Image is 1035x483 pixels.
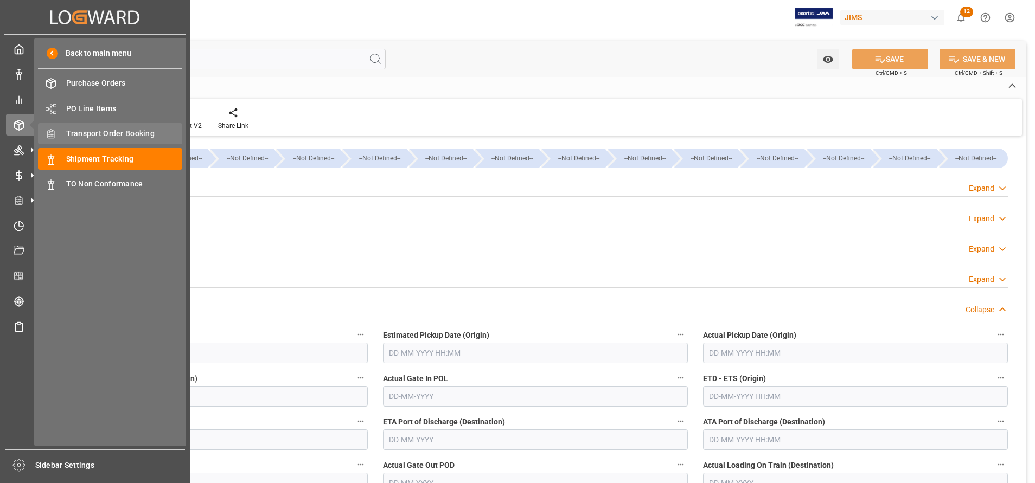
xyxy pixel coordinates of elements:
[66,78,183,89] span: Purchase Orders
[38,173,182,195] a: TO Non Conformance
[840,7,949,28] button: JIMS
[674,458,688,472] button: Actual Gate Out POD
[210,149,273,168] div: --Not Defined--
[354,327,368,342] button: Cargo Ready Date (Origin)
[38,148,182,169] a: Shipment Tracking
[383,373,448,384] span: Actual Gate In POL
[994,458,1008,472] button: Actual Loading On Train (Destination)
[38,73,182,94] a: Purchase Orders
[6,291,184,312] a: Tracking Shipment
[6,89,184,110] a: My Reports
[703,386,1008,407] input: DD-MM-YYYY HH:MM
[685,149,737,168] div: --Not Defined--
[276,149,340,168] div: --Not Defined--
[703,416,825,428] span: ATA Port of Discharge (Destination)
[287,149,340,168] div: --Not Defined--
[383,416,505,428] span: ETA Port of Discharge (Destination)
[420,149,472,168] div: --Not Defined--
[475,149,539,168] div: --Not Defined--
[66,103,183,114] span: PO Line Items
[740,149,803,168] div: --Not Defined--
[674,327,688,342] button: Estimated Pickup Date (Origin)
[969,243,994,255] div: Expand
[955,69,1002,77] span: Ctrl/CMD + Shift + S
[994,414,1008,428] button: ATA Port of Discharge (Destination)
[38,123,182,144] a: Transport Order Booking
[6,215,184,236] a: Timeslot Management V2
[966,304,994,315] div: Collapse
[353,149,406,168] div: --Not Defined--
[873,149,936,168] div: --Not Defined--
[63,429,368,450] input: DD-MM-YYYY HH:MM
[608,149,671,168] div: --Not Defined--
[950,149,1002,168] div: --Not Defined--
[218,121,248,131] div: Share Link
[38,98,182,119] a: PO Line Items
[817,49,839,69] button: open menu
[703,429,1008,450] input: DD-MM-YYYY HH:MM
[969,183,994,194] div: Expand
[840,10,944,25] div: JIMS
[969,274,994,285] div: Expand
[674,371,688,385] button: Actual Gate In POL
[703,343,1008,363] input: DD-MM-YYYY HH:MM
[354,414,368,428] button: ATD - ATS (Origin)
[751,149,803,168] div: --Not Defined--
[703,373,766,384] span: ETD - ETS (Origin)
[66,153,183,165] span: Shipment Tracking
[6,240,184,261] a: Document Management
[409,149,472,168] div: --Not Defined--
[6,315,184,337] a: Sailing Schedules
[674,414,688,428] button: ETA Port of Discharge (Destination)
[354,371,368,385] button: Actual Empty Container Pickup (Origin)
[703,460,834,471] span: Actual Loading On Train (Destination)
[66,128,183,139] span: Transport Order Booking
[66,178,183,190] span: TO Non Conformance
[6,265,184,286] a: CO2 Calculator
[50,49,386,69] input: Search Fields
[35,460,186,471] span: Sidebar Settings
[6,63,184,85] a: Data Management
[994,327,1008,342] button: Actual Pickup Date (Origin)
[541,149,605,168] div: --Not Defined--
[63,386,368,407] input: DD-MM-YYYY
[994,371,1008,385] button: ETD - ETS (Origin)
[6,38,184,60] a: My Cockpit
[552,149,605,168] div: --Not Defined--
[486,149,539,168] div: --Not Defined--
[884,149,936,168] div: --Not Defined--
[973,5,998,30] button: Help Center
[969,213,994,224] div: Expand
[383,429,688,450] input: DD-MM-YYYY
[618,149,671,168] div: --Not Defined--
[817,149,870,168] div: --Not Defined--
[63,343,368,363] input: DD-MM-YYYY HH:MM
[674,149,737,168] div: --Not Defined--
[383,343,688,363] input: DD-MM-YYYY HH:MM
[383,330,489,341] span: Estimated Pickup Date (Origin)
[940,49,1015,69] button: SAVE & NEW
[939,149,1008,168] div: --Not Defined--
[383,386,688,407] input: DD-MM-YYYY
[221,149,273,168] div: --Not Defined--
[383,460,455,471] span: Actual Gate Out POD
[144,149,207,168] div: --Not Defined--
[807,149,870,168] div: --Not Defined--
[703,330,796,341] span: Actual Pickup Date (Origin)
[949,5,973,30] button: show 12 new notifications
[960,7,973,17] span: 12
[58,48,131,59] span: Back to main menu
[852,49,928,69] button: SAVE
[795,8,833,27] img: Exertis%20JAM%20-%20Email%20Logo.jpg_1722504956.jpg
[876,69,907,77] span: Ctrl/CMD + S
[342,149,406,168] div: --Not Defined--
[354,458,368,472] button: Estimated Gate Out POD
